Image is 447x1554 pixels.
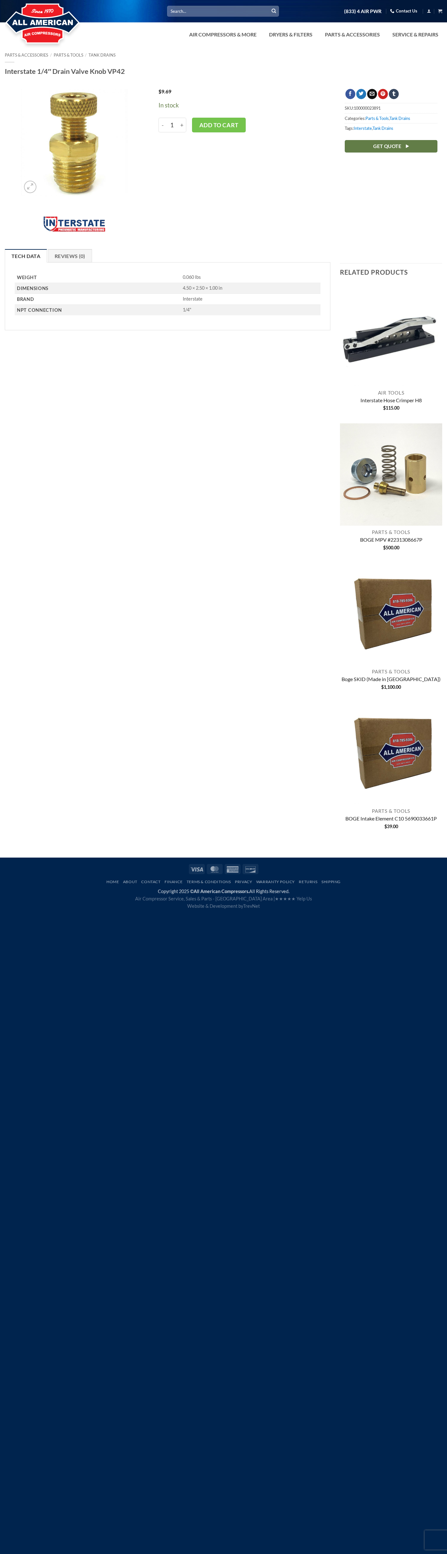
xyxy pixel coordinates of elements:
[340,563,442,665] img: Placeholder
[345,123,437,133] span: Tags: ,
[389,116,410,121] a: Tank Drains
[340,808,442,814] p: Parts & Tools
[383,405,399,411] bdi: 115.00
[389,28,442,41] a: Service & Repairs
[192,118,246,132] button: Add to cart
[166,118,178,132] input: Product quantity
[360,537,422,544] a: BOGE MPV #2231308667P
[381,684,401,690] bdi: 1,100.00
[15,305,181,315] th: NPT Connection
[5,53,442,58] nav: Breadcrumb
[106,879,119,884] a: Home
[321,28,384,41] a: Parts & Accessories
[345,113,437,123] span: Categories: ,
[383,405,386,411] span: $
[340,390,442,396] p: Air Tools
[354,106,381,111] span: 100000023891
[89,52,116,58] a: Tank Drains
[5,67,442,76] h1: Interstate 1/4″ Drain Valve Knob VP42
[344,6,381,17] a: (833) 4 AIR PWR
[141,879,160,884] a: Contact
[340,702,442,804] img: Placeholder
[158,88,161,94] span: $
[158,88,171,94] bdi: 9.69
[15,294,181,305] th: Brand
[5,888,442,910] div: Copyright 2025 © All Rights Reserved.
[5,52,48,58] a: Parts & Accessories
[340,669,442,674] p: Parts & Tools
[181,272,320,283] td: 0.060 lbs
[158,101,326,110] p: In stock
[167,6,279,16] input: Search…
[269,6,279,16] button: Submit
[5,249,47,263] a: Tech Data
[340,284,442,386] img: Interstate Hose Crimper H8
[21,89,128,196] img: 1/4" Drain Valve Knob VP42
[54,52,83,58] a: Parts & Tools
[265,28,316,41] a: Dryers & Filters
[256,879,295,884] a: Warranty Policy
[123,879,137,884] a: About
[438,7,442,15] a: View cart
[158,118,166,132] input: Reduce quantity of Interstate 1/4" Drain Valve Knob VP42
[342,676,441,684] a: Boge SKID (Made in [GEOGRAPHIC_DATA])
[383,545,399,550] bdi: 500.00
[384,824,387,829] span: $
[345,140,437,153] a: Get Quote
[24,181,36,193] a: Zoom
[373,142,401,150] span: Get Quote
[360,397,422,405] a: Interstate Hose Crimper H8
[373,126,393,131] a: Tank Drains
[183,296,320,302] p: Interstate
[165,879,182,884] a: Finance
[356,89,366,99] a: Share on Twitter
[299,879,317,884] a: Returns
[366,116,389,121] a: Parts & Tools
[235,879,252,884] a: Privacy
[85,52,87,58] span: /
[384,824,398,829] bdi: 39.00
[15,272,181,283] th: Weight
[389,89,399,99] a: Share on Tumblr
[50,52,52,58] span: /
[345,815,437,823] a: BOGE Intake Element C10 5690033661P
[321,879,341,884] a: Shipping
[378,89,388,99] a: Pin on Pinterest
[427,7,431,15] a: Login
[187,879,231,884] a: Terms & Conditions
[340,529,442,535] p: Parts & Tools
[381,684,384,690] span: $
[178,118,186,132] input: Increase quantity of Interstate 1/4" Drain Valve Knob VP42
[390,6,417,16] a: Contact Us
[383,545,386,550] span: $
[188,863,259,874] div: Payment icons
[340,263,442,281] h3: Related products
[48,249,92,263] a: Reviews (0)
[183,307,320,313] p: 1/4"
[340,423,442,526] img: BOGE MPV #2231308667P
[345,103,437,113] span: SKU:
[194,889,249,894] strong: All American Compressors.
[15,272,320,315] table: Product Details
[243,903,260,909] a: TrevNet
[354,126,372,131] a: Interstate
[15,283,181,294] th: Dimensions
[135,896,312,909] span: Air Compressor Service, Sales & Parts - [GEOGRAPHIC_DATA] Area | Website & Development by
[345,89,355,99] a: Share on Facebook
[367,89,377,99] a: Email to a Friend
[181,283,320,294] td: 4.50 × 2.50 × 1.00 in
[185,28,260,41] a: Air Compressors & More
[275,896,312,901] a: ★★★★★ Yelp Us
